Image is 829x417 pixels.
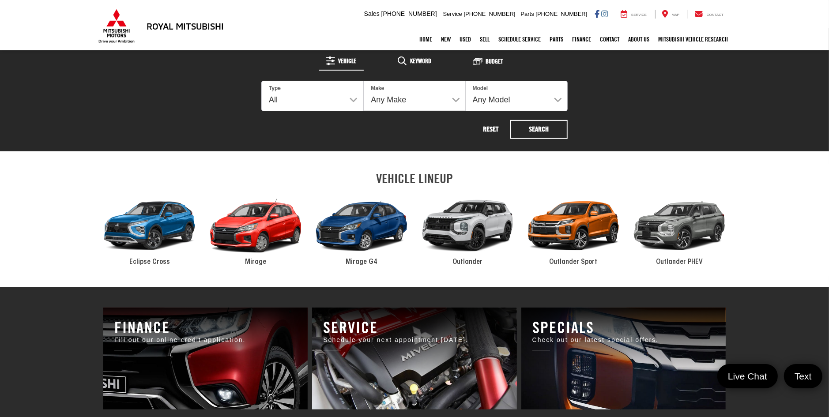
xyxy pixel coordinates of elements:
label: Make [371,85,384,92]
button: Search [510,120,568,139]
div: 2024 Mitsubishi Outlander PHEV [626,190,732,262]
a: Royal Mitsubishi | Baton Rouge, LA Royal Mitsubishi | Baton Rouge, LA Royal Mitsubishi | Baton Ro... [312,308,516,410]
a: 2024 Mitsubishi Mirage Mirage [203,190,309,267]
span: Sales [364,10,380,17]
span: Outlander [452,259,482,266]
a: Contact [595,28,624,50]
label: Type [269,85,281,92]
h3: Specials [532,319,715,336]
a: Service [614,10,653,19]
h3: Royal Mitsubishi [147,21,224,31]
a: Instagram: Click to visit our Instagram page [601,10,608,17]
span: Vehicle [339,58,357,64]
a: Used [455,28,475,50]
span: Budget [486,58,503,64]
h2: VEHICLE LINEUP [97,171,732,186]
a: Text [784,364,822,388]
a: New [437,28,455,50]
span: Outlander PHEV [656,259,703,266]
div: 2024 Mitsubishi Eclipse Cross [97,190,203,262]
a: Facebook: Click to visit our Facebook page [595,10,599,17]
h3: Finance [114,319,297,336]
span: Eclipse Cross [129,259,170,266]
a: Map [655,10,686,19]
h3: Service [323,319,505,336]
span: Service [443,11,462,17]
span: Parts [520,11,534,17]
button: Reset [473,120,509,139]
a: Royal Mitsubishi | Baton Rouge, LA Royal Mitsubishi | Baton Rouge, LA Royal Mitsubishi | Baton Ro... [521,308,726,410]
span: Mirage [245,259,266,266]
div: 2024 Mitsubishi Mirage [203,190,309,262]
a: Contact [688,10,730,19]
a: Sell [475,28,494,50]
a: 2024 Mitsubishi Mirage G4 Mirage G4 [309,190,414,267]
a: Parts: Opens in a new tab [545,28,568,50]
span: Live Chat [723,370,772,382]
img: Mitsubishi [97,9,136,43]
span: Outlander Sport [550,259,598,266]
a: 2024 Mitsubishi Outlander PHEV Outlander PHEV [626,190,732,267]
div: 2024 Mitsubishi Mirage G4 [309,190,414,262]
a: 2024 Mitsubishi Outlander Sport Outlander Sport [520,190,626,267]
span: Keyword [410,58,431,64]
a: Royal Mitsubishi | Baton Rouge, LA Royal Mitsubishi | Baton Rouge, LA Royal Mitsubishi | Baton Ro... [103,308,308,410]
p: Schedule your next appointment [DATE]. [323,336,505,345]
a: 2024 Mitsubishi Eclipse Cross Eclipse Cross [97,190,203,267]
span: Service [631,13,647,17]
p: Check out our latest special offers. [532,336,715,345]
div: 2024 Mitsubishi Outlander Sport [520,190,626,262]
a: Finance [568,28,595,50]
span: Text [790,370,816,382]
span: [PHONE_NUMBER] [381,10,437,17]
a: Schedule Service: Opens in a new tab [494,28,545,50]
span: [PHONE_NUMBER] [464,11,516,17]
a: About Us [624,28,654,50]
p: Fill out our online credit application. [114,336,297,345]
a: Live Chat [717,364,778,388]
a: 2024 Mitsubishi Outlander Outlander [414,190,520,267]
label: Model [473,85,488,92]
a: Home [415,28,437,50]
span: Mirage G4 [346,259,377,266]
div: 2024 Mitsubishi Outlander [414,190,520,262]
a: Mitsubishi Vehicle Research [654,28,732,50]
span: [PHONE_NUMBER] [535,11,587,17]
span: Contact [707,13,723,17]
span: Map [672,13,679,17]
